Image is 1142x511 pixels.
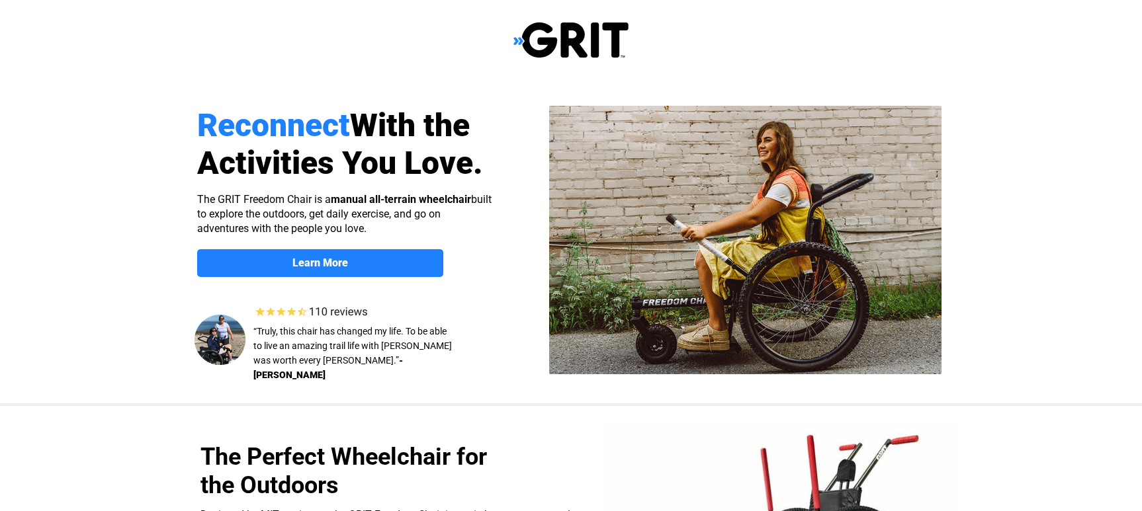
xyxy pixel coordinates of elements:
[200,443,487,499] span: The Perfect Wheelchair for the Outdoors
[197,106,350,144] span: Reconnect
[197,249,443,277] a: Learn More
[292,256,348,269] strong: Learn More
[197,193,492,235] span: The GRIT Freedom Chair is a built to explore the outdoors, get daily exercise, and go on adventur...
[197,144,483,182] span: Activities You Love.
[331,193,471,206] strong: manual all-terrain wheelchair
[350,106,470,144] span: With the
[253,326,452,366] span: “Truly, this chair has changed my life. To be able to live an amazing trail life with [PERSON_NAM...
